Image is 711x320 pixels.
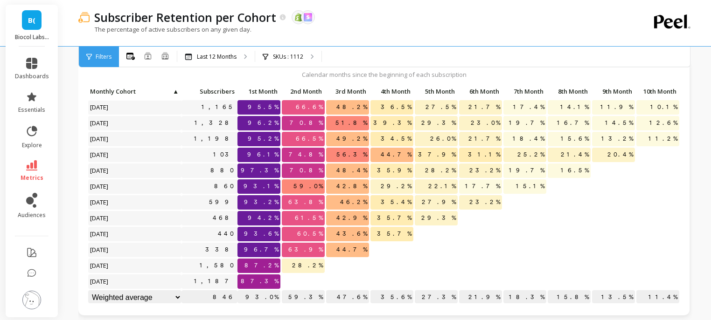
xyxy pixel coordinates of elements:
span: 96.7% [242,243,280,257]
p: 10th Month [636,85,679,98]
span: 21.7% [467,100,502,114]
span: 28.2% [290,259,325,272]
span: 27.9% [420,195,458,209]
span: 51.8% [334,116,369,130]
span: 39.3% [371,116,413,130]
div: Toggle SortBy [414,85,459,99]
p: 21.9% [459,290,502,304]
a: 599 [207,195,237,209]
span: [DATE] [88,195,111,209]
div: Toggle SortBy [326,85,370,99]
span: 3rd Month [328,88,366,95]
span: 97.3% [239,163,280,177]
p: 3rd Month [326,85,369,98]
span: 8th Month [550,88,588,95]
span: 94.2% [246,211,280,225]
p: 13.5% [592,290,635,304]
span: 16.7% [555,116,591,130]
div: Toggle SortBy [370,85,414,99]
span: 61.5% [293,211,325,225]
p: 846 [181,290,237,304]
span: 46.2% [338,195,369,209]
span: 42.9% [335,211,369,225]
span: 29.3% [419,116,458,130]
span: 29.3% [419,211,458,225]
div: Toggle SortBy [181,85,225,99]
span: 21.7% [467,132,502,146]
span: [DATE] [88,211,111,225]
span: 93.6% [242,227,280,241]
span: [DATE] [88,116,111,130]
span: 23.2% [467,163,502,177]
p: 15.8% [548,290,591,304]
span: 35.7% [375,227,413,241]
span: 20.4% [606,148,635,162]
span: [DATE] [88,148,111,162]
span: 60.5% [295,227,325,241]
span: 19.7% [507,116,546,130]
span: 12.6% [648,116,679,130]
a: 1,198 [192,132,237,146]
span: 22.1% [426,179,458,193]
span: 29.2% [379,179,413,193]
img: profile picture [22,291,41,309]
span: 14.1% [558,100,591,114]
span: 59.0% [292,179,325,193]
p: 18.3% [503,290,546,304]
span: [DATE] [88,227,111,241]
span: 23.0% [469,116,502,130]
div: Toggle SortBy [281,85,326,99]
span: 48.4% [335,163,369,177]
p: Subscribers [181,85,237,98]
span: 70.8% [288,163,325,177]
p: Biocol Labs (US) [15,34,49,41]
span: 63.9% [286,243,325,257]
span: 48.2% [335,100,369,114]
span: 26.0% [428,132,458,146]
span: 70.8% [288,116,325,130]
span: 15.6% [559,132,591,146]
p: 8th Month [548,85,591,98]
span: [DATE] [88,179,111,193]
p: Monthly Cohort [88,85,181,98]
span: [DATE] [88,132,111,146]
p: 4th Month [370,85,413,98]
p: Calendar months since the beginning of each subscription [88,70,680,79]
div: Toggle SortBy [237,85,281,99]
span: 66.6% [294,100,325,114]
a: 468 [211,211,237,225]
span: [DATE] [88,274,111,288]
span: 96.1% [245,148,280,162]
span: 16.5% [559,163,591,177]
div: Toggle SortBy [503,85,547,99]
span: 1st Month [239,88,278,95]
span: Filters [96,53,112,61]
p: 6th Month [459,85,502,98]
span: 17.4% [511,100,546,114]
span: [DATE] [88,100,111,114]
span: Subscribers [183,88,235,95]
span: 43.6% [335,227,369,241]
span: 17.7% [463,179,502,193]
a: 440 [216,227,237,241]
span: 15.1% [514,179,546,193]
span: 95.5% [246,100,280,114]
span: 37.9% [416,148,458,162]
span: 49.2% [335,132,369,146]
p: The percentage of active subscribers on any given day. [78,25,251,34]
span: 44.7% [335,243,369,257]
p: 93.0% [237,290,280,304]
div: Toggle SortBy [547,85,592,99]
span: 21.4% [559,148,591,162]
div: Toggle SortBy [592,85,636,99]
span: 35.9% [375,163,413,177]
span: 11.9% [599,100,635,114]
span: 95.2% [246,132,280,146]
span: 6th Month [461,88,499,95]
span: [DATE] [88,163,111,177]
span: 25.2% [516,148,546,162]
a: 1,187 [192,274,237,288]
span: 7th Month [505,88,544,95]
span: 19.7% [507,163,546,177]
div: Toggle SortBy [88,85,132,99]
